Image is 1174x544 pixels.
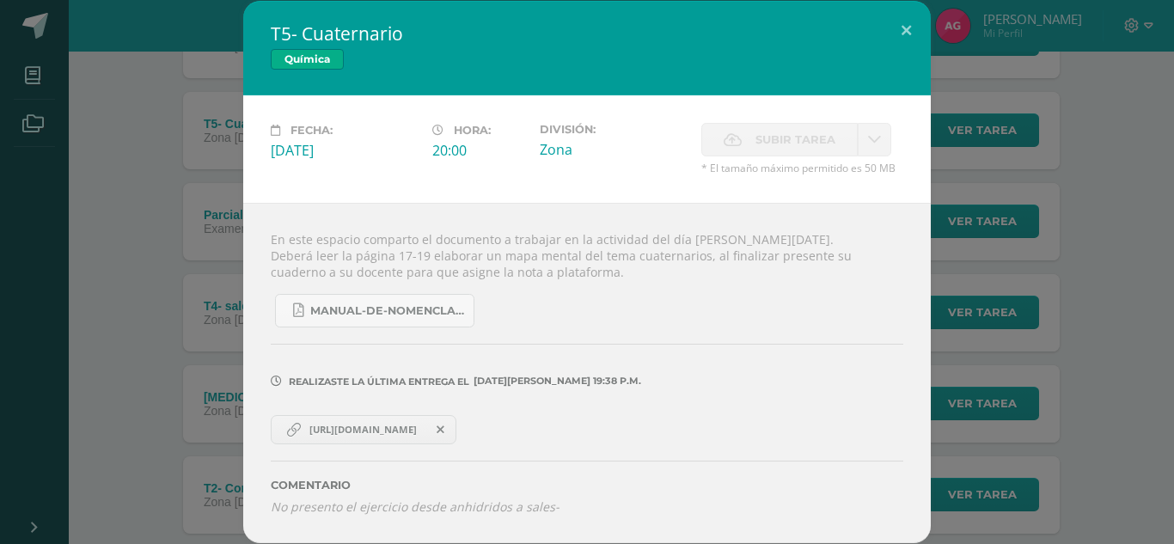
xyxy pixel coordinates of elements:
span: * El tamaño máximo permitido es 50 MB [701,161,903,175]
div: En este espacio comparto el documento a trabajar en la actividad del día [PERSON_NAME][DATE]. Deb... [243,203,931,542]
a: [URL][DOMAIN_NAME] [271,415,456,444]
span: Química [271,49,344,70]
span: Subir tarea [755,124,835,156]
div: Zona [540,140,688,159]
a: MANUAL-DE-NOMENCLATURA-DE-COMPUESTOS.pdf [275,294,474,327]
span: Remover entrega [426,420,456,439]
div: 20:00 [432,141,526,160]
i: No presento el ejercicio desde anhidridos a sales- [271,498,559,515]
span: Hora: [454,124,491,137]
label: Comentario [271,479,903,492]
h2: T5- Cuaternario [271,21,903,46]
a: La fecha de entrega ha expirado [858,123,891,156]
span: [DATE][PERSON_NAME] 19:38 p.m. [469,381,641,382]
span: [URL][DOMAIN_NAME] [301,423,425,437]
span: MANUAL-DE-NOMENCLATURA-DE-COMPUESTOS.pdf [310,304,465,318]
div: [DATE] [271,141,419,160]
button: Close (Esc) [882,1,931,59]
span: Fecha: [290,124,333,137]
span: Realizaste la última entrega el [289,376,469,388]
label: La fecha de entrega ha expirado [701,123,858,156]
label: División: [540,123,688,136]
